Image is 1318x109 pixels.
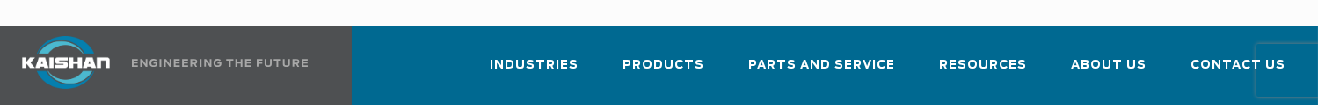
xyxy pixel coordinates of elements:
span: About Us [1071,55,1147,76]
a: Contact Us [1191,42,1285,102]
span: Parts and Service [748,55,895,76]
span: Industries [490,55,579,76]
a: About Us [1071,42,1147,102]
span: Resources [939,55,1027,76]
a: Resources [939,42,1027,102]
span: Contact Us [1191,55,1285,76]
a: Industries [490,42,579,102]
span: Products [623,55,704,76]
img: Engineering the future [132,59,308,67]
a: Products [623,42,704,102]
a: Parts and Service [748,42,895,102]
